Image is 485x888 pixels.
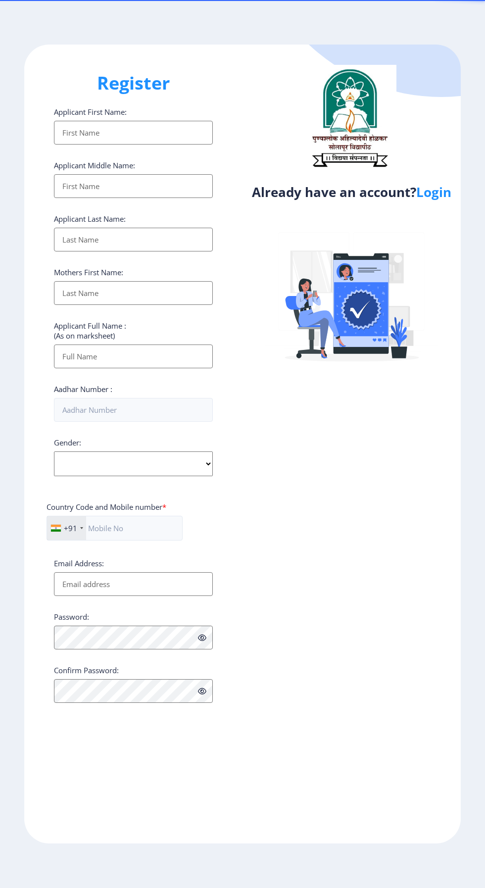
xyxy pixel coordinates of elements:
[54,267,123,277] label: Mothers First Name:
[54,345,213,368] input: Full Name
[54,665,119,675] label: Confirm Password:
[416,183,451,201] a: Login
[54,572,213,596] input: Email address
[54,174,213,198] input: First Name
[250,184,453,200] h4: Already have an account?
[47,516,183,541] input: Mobile No
[54,160,135,170] label: Applicant Middle Name:
[54,321,126,341] label: Applicant Full Name : (As on marksheet)
[54,107,127,117] label: Applicant First Name:
[64,523,77,533] div: +91
[54,398,213,422] input: Aadhar Number
[54,384,112,394] label: Aadhar Number :
[54,214,126,224] label: Applicant Last Name:
[265,213,438,387] img: Verified-rafiki.svg
[54,71,213,95] h1: Register
[54,281,213,305] input: Last Name
[54,438,81,447] label: Gender:
[54,558,104,568] label: Email Address:
[54,121,213,145] input: First Name
[54,228,213,251] input: Last Name
[47,502,166,512] label: Country Code and Mobile number
[47,516,86,540] div: India (भारत): +91
[54,612,89,622] label: Password:
[302,65,396,171] img: logo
